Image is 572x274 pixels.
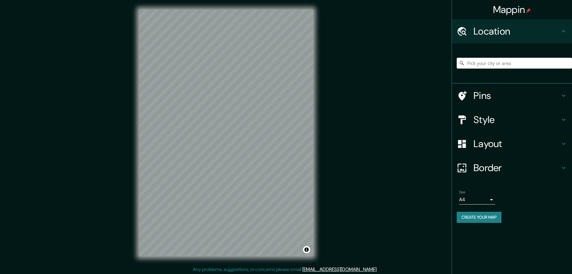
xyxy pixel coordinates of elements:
[474,114,560,126] h4: Style
[457,212,501,223] button: Create your map
[139,10,313,256] canvas: Map
[474,162,560,174] h4: Border
[302,266,377,272] a: [EMAIL_ADDRESS][DOMAIN_NAME]
[459,190,465,195] label: Size
[493,4,531,16] h4: Mappin
[452,84,572,108] div: Pins
[452,132,572,156] div: Layout
[526,8,531,13] img: pin-icon.png
[452,156,572,180] div: Border
[459,195,495,205] div: A4
[457,58,572,69] input: Pick your city or area
[193,266,377,273] p: Any problems, suggestions, or concerns please email .
[377,266,378,273] div: .
[303,246,310,253] button: Toggle attribution
[452,19,572,43] div: Location
[474,90,560,102] h4: Pins
[474,138,560,150] h4: Layout
[474,25,560,37] h4: Location
[378,266,380,273] div: .
[452,108,572,132] div: Style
